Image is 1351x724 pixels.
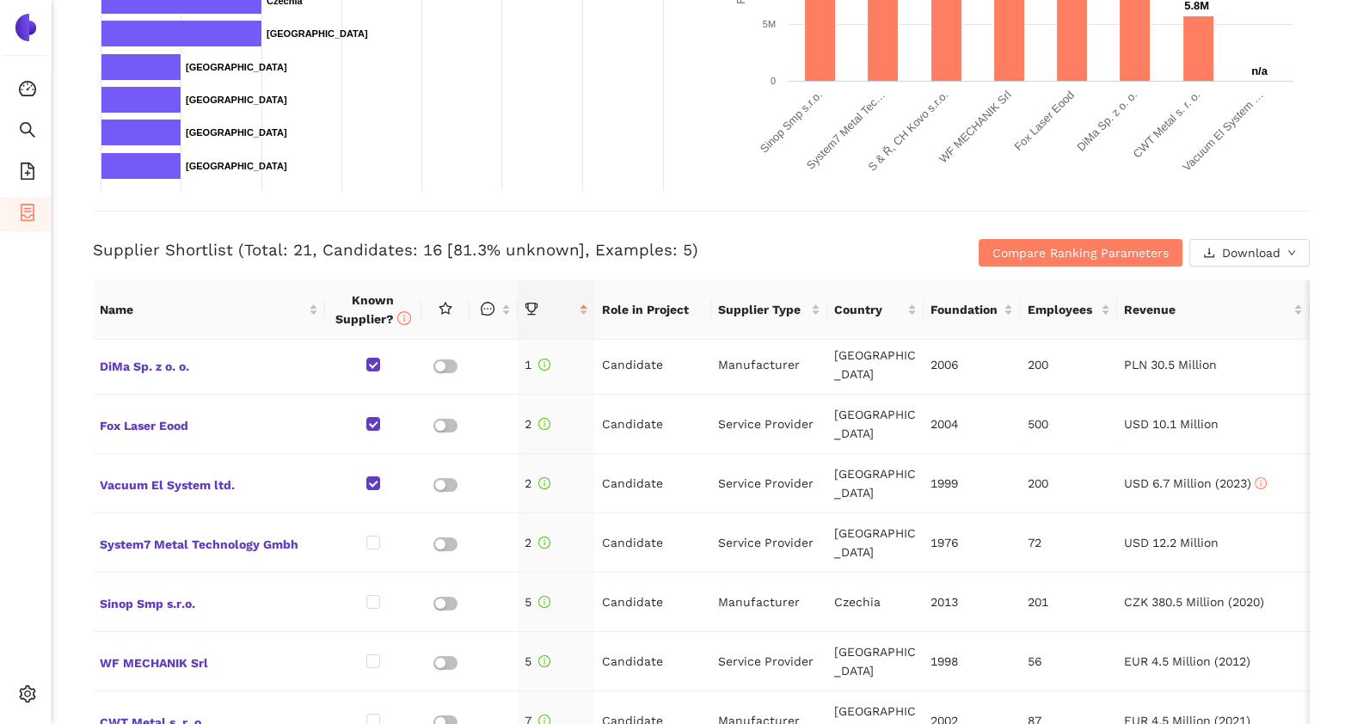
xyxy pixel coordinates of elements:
th: this column's title is Revenue,this column is sortable [1117,280,1311,340]
text: CWT Metal s. r. o. [1130,89,1202,161]
span: Country [834,300,904,319]
span: Download [1222,243,1280,262]
span: Foundation [930,300,1000,319]
span: Revenue [1124,300,1291,319]
span: 2 [525,476,550,490]
th: this column's title is Name,this column is sortable [93,280,325,340]
th: this column is sortable [470,280,518,340]
td: 1999 [924,454,1020,513]
td: 500 [1021,395,1117,454]
td: 201 [1021,573,1117,632]
td: Candidate [595,335,711,395]
th: this column's title is Supplier Type,this column is sortable [711,280,827,340]
td: 2006 [924,335,1020,395]
span: Known Supplier? [335,293,411,326]
td: 56 [1021,632,1117,691]
button: Compare Ranking Parameters [979,239,1182,267]
td: 200 [1021,454,1117,513]
text: Sinop Smp s.r.o. [757,89,824,156]
td: 1976 [924,513,1020,573]
td: Candidate [595,632,711,691]
span: info-circle [397,311,411,325]
td: [GEOGRAPHIC_DATA] [827,395,924,454]
text: System7 Metal Tec… [803,89,887,172]
td: Czechia [827,573,924,632]
text: n/a [1251,64,1268,77]
span: star [439,302,452,316]
span: Supplier Type [718,300,808,319]
th: this column's title is Employees,this column is sortable [1020,280,1116,340]
span: container [19,198,36,232]
span: EUR 4.5 Million (2012) [1124,654,1250,668]
span: message [481,302,494,316]
span: Name [100,300,305,319]
span: info-circle [1255,477,1267,489]
span: 1 [525,358,550,371]
span: System7 Metal Technology Gmbh [100,531,318,554]
td: 200 [1021,335,1117,395]
text: [GEOGRAPHIC_DATA] [186,161,287,171]
span: info-circle [538,418,550,430]
th: this column's title is Foundation,this column is sortable [924,280,1020,340]
span: Sinop Smp s.r.o. [100,591,318,613]
td: Candidate [595,395,711,454]
td: 2013 [924,573,1020,632]
span: file-add [19,156,36,191]
text: DiMa Sp. z o. o. [1074,89,1139,154]
td: Service Provider [711,454,827,513]
text: Vacuum El System … [1180,89,1265,174]
th: this column's title is Country,this column is sortable [827,280,924,340]
span: info-circle [538,655,550,667]
span: info-circle [538,477,550,489]
span: PLN 30.5 Million [1124,358,1217,371]
td: [GEOGRAPHIC_DATA] [827,454,924,513]
span: Vacuum El System ltd. [100,472,318,494]
text: Fox Laser Eood [1011,89,1077,154]
td: [GEOGRAPHIC_DATA] [827,632,924,691]
span: Employees [1027,300,1096,319]
td: Service Provider [711,632,827,691]
text: [GEOGRAPHIC_DATA] [186,95,287,105]
img: Logo [12,14,40,41]
span: USD 10.1 Million [1124,417,1219,431]
td: Candidate [595,454,711,513]
span: trophy [525,302,538,316]
span: Compare Ranking Parameters [992,243,1169,262]
text: 5M [762,19,775,29]
span: WF MECHANIK Srl [100,650,318,672]
td: 2004 [924,395,1020,454]
span: setting [19,679,36,714]
span: Fox Laser Eood [100,413,318,435]
td: 72 [1021,513,1117,573]
button: downloadDownloaddown [1189,239,1310,267]
h3: Supplier Shortlist (Total: 21, Candidates: 16 [81.3% unknown], Examples: 5) [93,239,904,261]
span: USD 12.2 Million [1124,536,1219,549]
span: 2 [525,536,550,549]
text: 0 [770,76,775,86]
span: 5 [525,595,550,609]
span: search [19,115,36,150]
span: download [1203,247,1215,261]
span: CZK 380.5 Million (2020) [1124,595,1264,609]
td: [GEOGRAPHIC_DATA] [827,335,924,395]
td: Manufacturer [711,573,827,632]
span: 2 [525,417,550,431]
span: info-circle [538,537,550,549]
span: info-circle [538,596,550,608]
text: [GEOGRAPHIC_DATA] [186,62,287,72]
td: Service Provider [711,513,827,573]
text: WF MECHANIK Srl [936,88,1013,165]
text: [GEOGRAPHIC_DATA] [186,127,287,138]
span: 5 [525,654,550,668]
text: [GEOGRAPHIC_DATA] [267,28,368,39]
span: down [1287,248,1296,259]
th: Role in Project [595,280,711,340]
td: 1998 [924,632,1020,691]
span: info-circle [538,359,550,371]
td: Service Provider [711,395,827,454]
td: Candidate [595,513,711,573]
td: Manufacturer [711,335,827,395]
span: dashboard [19,74,36,108]
span: DiMa Sp. z o. o. [100,353,318,376]
td: [GEOGRAPHIC_DATA] [827,513,924,573]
